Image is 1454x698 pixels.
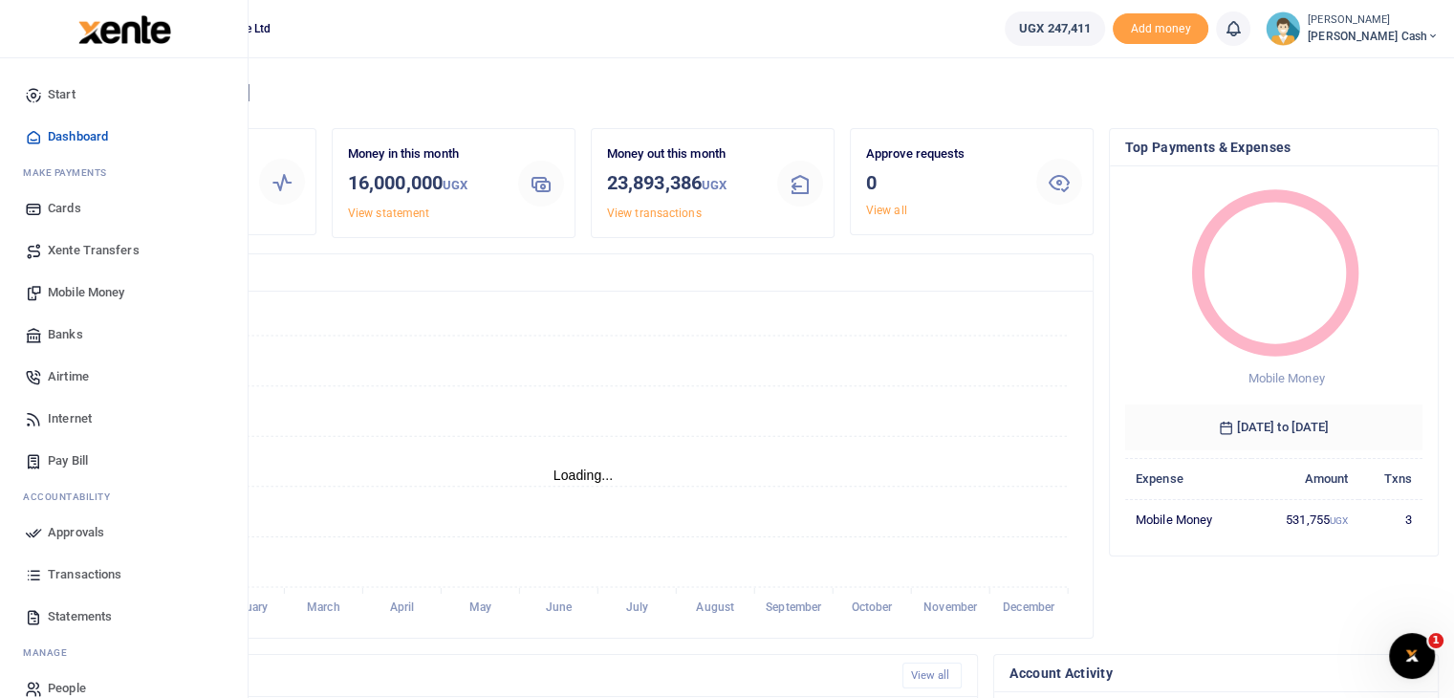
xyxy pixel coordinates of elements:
[866,144,1021,164] p: Approve requests
[1389,633,1435,679] iframe: Intercom live chat
[546,600,573,614] tspan: June
[1125,499,1251,539] td: Mobile Money
[222,600,268,614] tspan: February
[15,229,232,272] a: Xente Transfers
[1266,11,1439,46] a: profile-user [PERSON_NAME] [PERSON_NAME] Cash
[89,262,1077,283] h4: Transactions Overview
[923,600,978,614] tspan: November
[48,199,81,218] span: Cards
[15,356,232,398] a: Airtime
[48,241,140,260] span: Xente Transfers
[1330,515,1348,526] small: UGX
[1009,663,1422,684] h4: Account Activity
[766,600,822,614] tspan: September
[48,85,76,104] span: Start
[696,600,734,614] tspan: August
[89,665,887,687] h4: Recent Transactions
[997,11,1113,46] li: Wallet ballance
[48,679,86,698] span: People
[15,440,232,482] a: Pay Bill
[1358,499,1422,539] td: 3
[607,168,762,200] h3: 23,893,386
[625,600,647,614] tspan: July
[348,207,429,220] a: View statement
[48,565,121,584] span: Transactions
[607,207,702,220] a: View transactions
[15,158,232,187] li: M
[469,600,491,614] tspan: May
[48,607,112,626] span: Statements
[48,367,89,386] span: Airtime
[37,490,110,504] span: countability
[902,663,963,688] a: View all
[15,187,232,229] a: Cards
[702,178,727,192] small: UGX
[866,168,1021,197] h3: 0
[852,600,894,614] tspan: October
[15,398,232,440] a: Internet
[1248,371,1324,385] span: Mobile Money
[48,451,88,470] span: Pay Bill
[15,74,232,116] a: Start
[73,82,1439,103] h4: Hello [PERSON_NAME]
[1251,499,1359,539] td: 531,755
[1113,13,1208,45] li: Toup your wallet
[1003,600,1055,614] tspan: December
[78,15,171,44] img: logo-large
[15,482,232,512] li: Ac
[348,168,503,200] h3: 16,000,000
[1428,633,1443,648] span: 1
[390,600,415,614] tspan: April
[307,600,340,614] tspan: March
[48,127,108,146] span: Dashboard
[443,178,467,192] small: UGX
[15,596,232,638] a: Statements
[76,21,171,35] a: logo-small logo-large logo-large
[1358,458,1422,499] th: Txns
[1266,11,1300,46] img: profile-user
[33,645,68,660] span: anage
[1019,19,1091,38] span: UGX 247,411
[1125,404,1422,450] h6: [DATE] to [DATE]
[1251,458,1359,499] th: Amount
[866,204,907,217] a: View all
[15,314,232,356] a: Banks
[1005,11,1105,46] a: UGX 247,411
[607,144,762,164] p: Money out this month
[33,165,107,180] span: ake Payments
[1113,20,1208,34] a: Add money
[15,512,232,554] a: Approvals
[48,283,124,302] span: Mobile Money
[1113,13,1208,45] span: Add money
[1125,458,1251,499] th: Expense
[1125,137,1422,158] h4: Top Payments & Expenses
[15,554,232,596] a: Transactions
[48,409,92,428] span: Internet
[15,638,232,667] li: M
[1308,28,1439,45] span: [PERSON_NAME] Cash
[553,468,614,483] text: Loading...
[1308,12,1439,29] small: [PERSON_NAME]
[348,144,503,164] p: Money in this month
[48,523,104,542] span: Approvals
[15,116,232,158] a: Dashboard
[48,325,83,344] span: Banks
[15,272,232,314] a: Mobile Money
